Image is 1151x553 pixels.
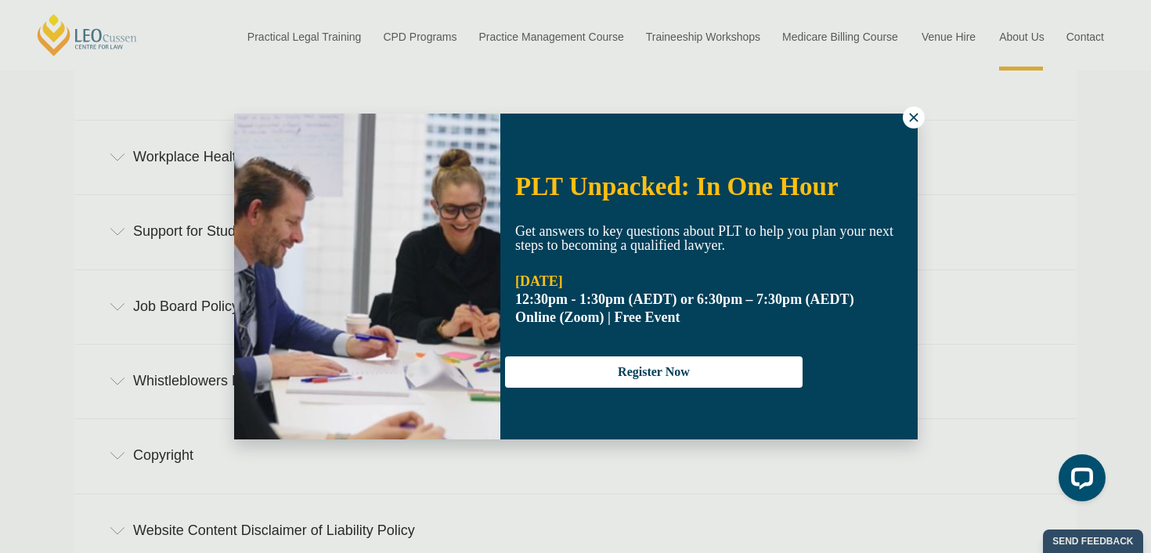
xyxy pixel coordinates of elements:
span: Get answers to key questions about PLT to help you plan your next steps to becoming a qualified l... [515,223,893,253]
img: Woman in yellow blouse holding folders looking to the right and smiling [234,114,500,439]
button: Register Now [505,356,803,388]
strong: 12:30pm - 1:30pm (AEDT) or 6:30pm – 7:30pm (AEDT) [515,291,854,307]
span: PLT Unpacked: In One Hour [515,172,839,201]
span: Online (Zoom) | Free Event [515,309,680,325]
strong: [DATE] [515,273,563,289]
iframe: LiveChat chat widget [1046,448,1112,514]
button: Close [903,107,925,128]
